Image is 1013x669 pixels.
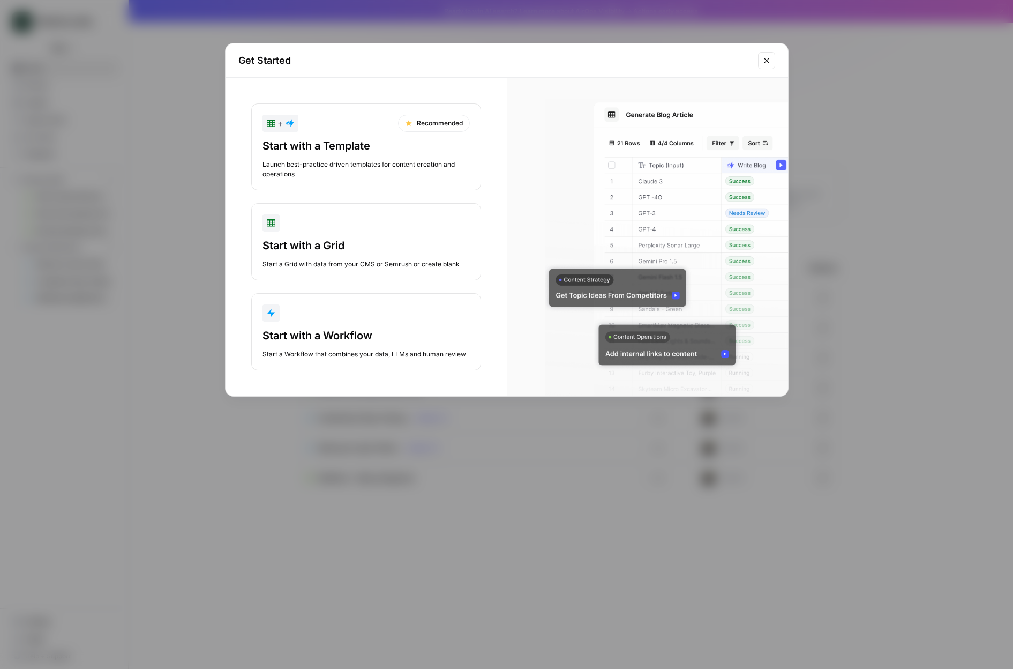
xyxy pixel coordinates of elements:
[251,293,481,370] button: Start with a WorkflowStart a Workflow that combines your data, LLMs and human review
[262,138,470,153] div: Start with a Template
[262,328,470,343] div: Start with a Workflow
[262,259,470,269] div: Start a Grid with data from your CMS or Semrush or create blank
[262,238,470,253] div: Start with a Grid
[398,115,470,132] div: Recommended
[262,350,470,359] div: Start a Workflow that combines your data, LLMs and human review
[267,117,294,130] div: +
[251,203,481,280] button: Start with a GridStart a Grid with data from your CMS or Semrush or create blank
[262,160,470,179] div: Launch best-practice driven templates for content creation and operations
[251,103,481,190] button: +RecommendedStart with a TemplateLaunch best-practice driven templates for content creation and o...
[238,53,752,68] h2: Get Started
[758,52,775,69] button: Close modal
